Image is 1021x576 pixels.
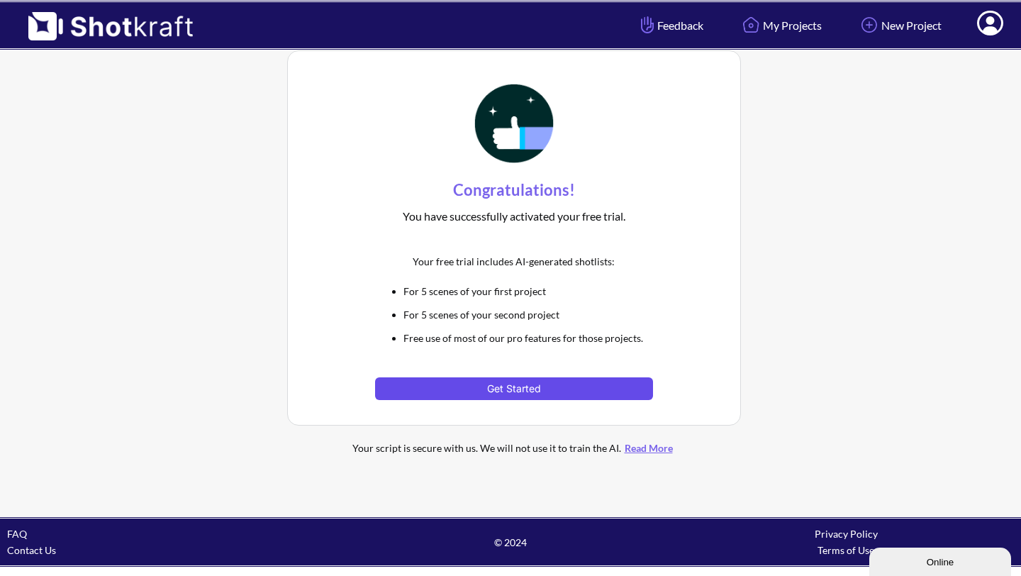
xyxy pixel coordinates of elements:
[375,377,652,400] button: Get Started
[7,528,27,540] a: FAQ
[679,542,1014,558] div: Terms of Use
[679,526,1014,542] div: Privacy Policy
[728,6,832,44] a: My Projects
[403,283,652,299] li: For 5 scenes of your first project
[621,442,676,454] a: Read More
[342,534,678,550] span: © 2024
[470,79,558,167] img: Thumbs Up Icon
[323,440,705,456] div: Your script is secure with us. We will not use it to train the AI.
[637,13,657,37] img: Hand Icon
[857,13,881,37] img: Add Icon
[375,204,652,228] div: You have successfully activated your free trial.
[403,330,652,346] li: Free use of most of our pro features for those projects.
[739,13,763,37] img: Home Icon
[7,544,56,556] a: Contact Us
[869,545,1014,576] iframe: chat widget
[375,250,652,273] div: Your free trial includes AI-generated shotlists:
[403,306,652,323] li: For 5 scenes of your second project
[637,17,703,33] span: Feedback
[375,176,652,204] div: Congratulations!
[847,6,952,44] a: New Project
